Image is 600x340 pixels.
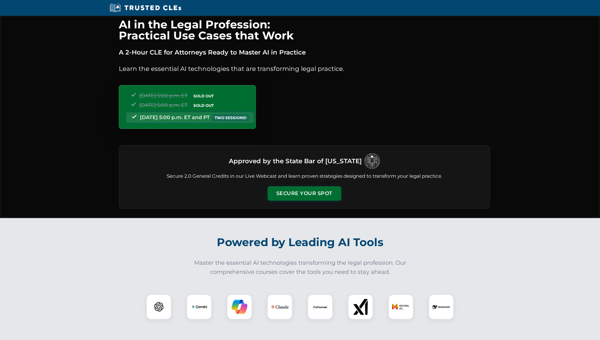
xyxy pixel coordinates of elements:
span: [DATE] 5:00 p.m. ET [139,93,187,99]
p: Secure 2.0 General Credits in our Live Webcast and learn proven strategies designed to transform ... [127,173,482,180]
div: Copilot [227,294,252,320]
img: ChatGPT Logo [150,298,168,316]
h2: Powered by Leading AI Tools [125,231,475,253]
span: SOLD OUT [191,93,216,99]
div: Gemini [187,294,212,320]
img: DeepSeek Logo [432,298,450,316]
span: SOLD OUT [191,102,216,109]
p: Learn the essential AI technologies that are transforming legal practice. [119,64,490,74]
span: [DATE] 5:00 p.m. ET [139,102,187,108]
img: Copilot Logo [232,299,247,315]
h1: AI in the Legal Profession: Practical Use Cases that Work [119,19,490,41]
img: Claude Logo [271,298,289,316]
h3: Approved by the State Bar of [US_STATE] [229,155,362,167]
img: Logo [364,153,380,169]
div: CoCounsel [308,294,333,320]
div: Claude [267,294,292,320]
div: xAI [348,294,373,320]
img: Gemini Logo [191,299,207,315]
div: Mistral AI [388,294,413,320]
button: Secure Your Spot [268,186,341,201]
img: Trusted CLEs [108,3,183,13]
div: ChatGPT [146,294,171,320]
p: Master the essential AI technologies transforming the legal profession. Our comprehensive courses... [190,258,410,277]
img: CoCounsel Logo [312,299,328,315]
p: A 2-Hour CLE for Attorneys Ready to Master AI in Practice [119,47,490,57]
div: DeepSeek [429,294,454,320]
img: Mistral AI Logo [392,298,410,316]
img: xAI Logo [353,299,368,315]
